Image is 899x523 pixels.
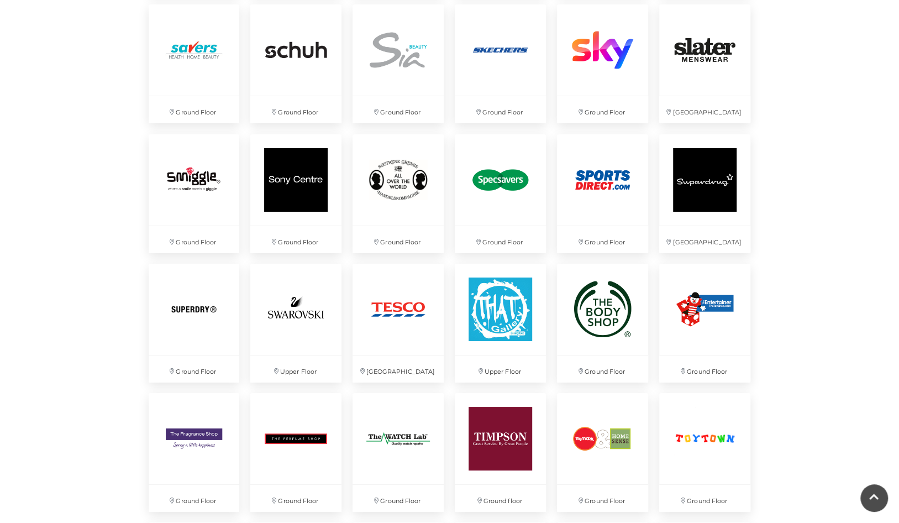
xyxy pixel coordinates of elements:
p: Upper Floor [455,355,546,383]
p: Ground Floor [353,485,444,512]
p: Ground Floor [455,226,546,253]
p: Ground Floor [659,485,750,512]
a: Ground Floor [347,129,449,259]
a: Ground Floor [143,129,245,259]
a: Ground Floor [245,388,347,517]
p: Ground Floor [149,226,240,253]
a: The Watch Lab at Festival Place, Basingstoke. Ground Floor [347,388,449,517]
p: Ground Floor [149,355,240,383]
p: Ground Floor [250,485,341,512]
p: Ground Floor [250,226,341,253]
p: Ground Floor [557,226,648,253]
p: Ground Floor [557,485,648,512]
a: Ground Floor [245,129,347,259]
a: Ground Floor [551,129,654,259]
p: Ground Floor [353,226,444,253]
a: Upper Floor [245,258,347,388]
p: Ground Floor [149,96,240,123]
a: Ground floor [449,388,551,517]
a: [GEOGRAPHIC_DATA] [347,258,449,388]
a: Ground Floor [654,258,756,388]
img: That Gallery at Festival Place [455,264,546,355]
p: [GEOGRAPHIC_DATA] [659,226,750,253]
p: Ground Floor [250,96,341,123]
p: Ground Floor [353,96,444,123]
a: Ground Floor [143,388,245,517]
a: [GEOGRAPHIC_DATA] [654,129,756,259]
a: Ground Floor [551,258,654,388]
a: Ground Floor [449,129,551,259]
a: That Gallery at Festival Place Upper Floor [449,258,551,388]
p: Ground Floor [659,355,750,383]
a: Ground Floor [143,258,245,388]
a: Ground Floor [551,388,654,517]
p: [GEOGRAPHIC_DATA] [353,355,444,383]
p: Ground Floor [149,485,240,512]
p: Ground Floor [455,96,546,123]
p: Ground floor [455,485,546,512]
a: Ground Floor [654,388,756,517]
p: Ground Floor [557,355,648,383]
p: Upper Floor [250,355,341,383]
img: The Watch Lab at Festival Place, Basingstoke. [353,393,444,484]
p: Ground Floor [557,96,648,123]
p: [GEOGRAPHIC_DATA] [659,96,750,123]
